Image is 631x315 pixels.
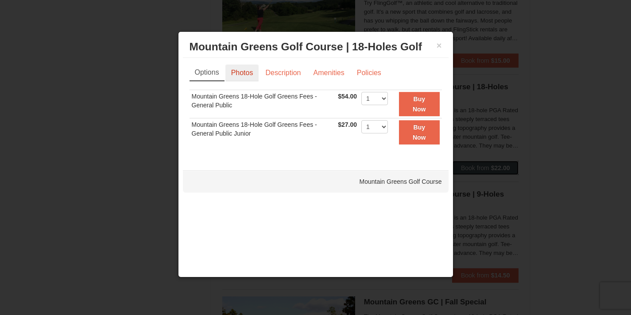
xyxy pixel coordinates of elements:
[399,120,440,144] button: Buy Now
[338,93,357,100] span: $54.00
[413,124,426,140] strong: Buy Now
[190,118,336,146] td: Mountain Greens 18-Hole Golf Greens Fees - General Public Junior
[399,92,440,116] button: Buy Now
[190,65,225,81] a: Options
[183,171,449,193] div: Mountain Greens Golf Course
[413,95,426,112] strong: Buy Now
[338,121,357,128] span: $27.00
[307,65,350,81] a: Amenities
[225,65,259,81] a: Photos
[190,90,336,118] td: Mountain Greens 18-Hole Golf Greens Fees - General Public
[190,40,442,53] h3: Mountain Greens Golf Course | 18-Holes Golf
[259,65,306,81] a: Description
[351,65,387,81] a: Policies
[437,41,442,50] button: ×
